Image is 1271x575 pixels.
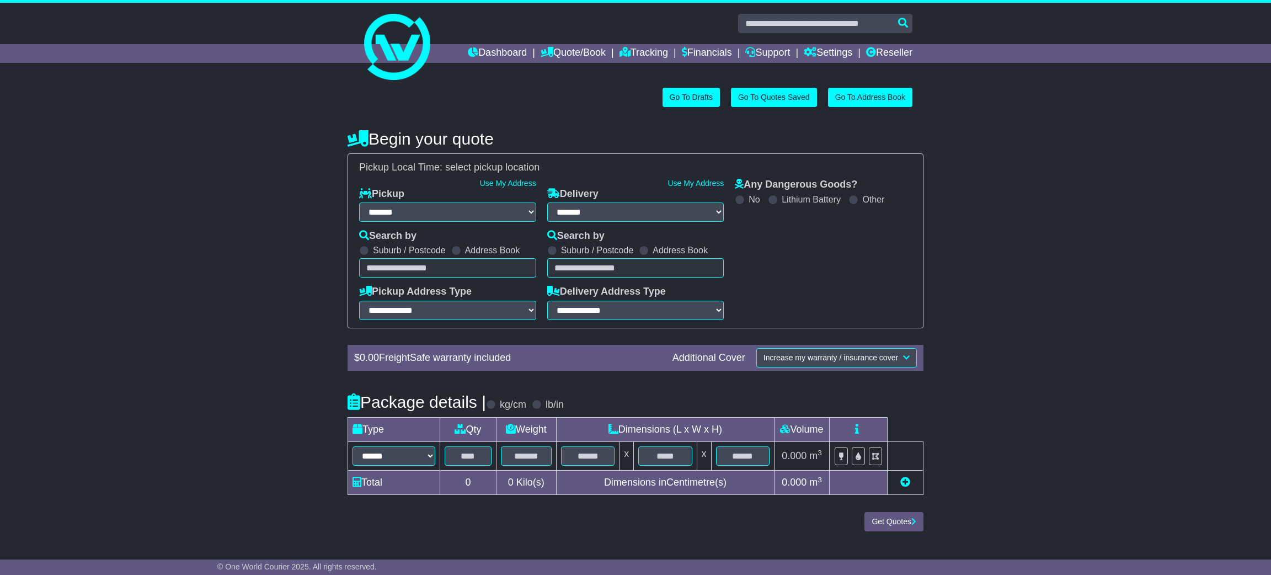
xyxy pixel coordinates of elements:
[697,441,711,470] td: x
[360,352,379,363] span: 0.00
[818,476,822,484] sup: 3
[731,88,817,107] a: Go To Quotes Saved
[348,393,486,411] h4: Package details |
[348,417,440,441] td: Type
[359,188,404,200] label: Pickup
[774,417,829,441] td: Volume
[445,162,540,173] span: select pickup location
[763,353,898,362] span: Increase my warranty / insurance cover
[682,44,732,63] a: Financials
[500,399,526,411] label: kg/cm
[804,44,852,63] a: Settings
[217,562,377,571] span: © One World Courier 2025. All rights reserved.
[349,352,667,364] div: $ FreightSafe warranty included
[653,245,708,255] label: Address Book
[749,194,760,205] label: No
[373,245,446,255] label: Suburb / Postcode
[756,348,917,368] button: Increase my warranty / insurance cover
[541,44,606,63] a: Quote/Book
[620,441,634,470] td: x
[547,230,605,242] label: Search by
[782,194,841,205] label: Lithium Battery
[828,88,912,107] a: Go To Address Book
[546,399,564,411] label: lb/in
[745,44,790,63] a: Support
[809,450,822,461] span: m
[735,179,857,191] label: Any Dangerous Goods?
[547,188,599,200] label: Delivery
[359,230,416,242] label: Search by
[663,88,720,107] a: Go To Drafts
[440,417,496,441] td: Qty
[348,130,923,148] h4: Begin your quote
[866,44,912,63] a: Reseller
[508,477,514,488] span: 0
[465,245,520,255] label: Address Book
[556,417,774,441] td: Dimensions (L x W x H)
[496,471,556,495] td: Kilo(s)
[667,179,724,188] a: Use My Address
[547,286,666,298] label: Delivery Address Type
[556,471,774,495] td: Dimensions in Centimetre(s)
[809,477,822,488] span: m
[862,194,884,205] label: Other
[561,245,634,255] label: Suburb / Postcode
[620,44,668,63] a: Tracking
[354,162,917,174] div: Pickup Local Time:
[667,352,751,364] div: Additional Cover
[440,471,496,495] td: 0
[348,471,440,495] td: Total
[864,512,923,531] button: Get Quotes
[818,449,822,457] sup: 3
[900,477,910,488] a: Add new item
[782,450,807,461] span: 0.000
[468,44,527,63] a: Dashboard
[359,286,472,298] label: Pickup Address Type
[480,179,536,188] a: Use My Address
[496,417,556,441] td: Weight
[782,477,807,488] span: 0.000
